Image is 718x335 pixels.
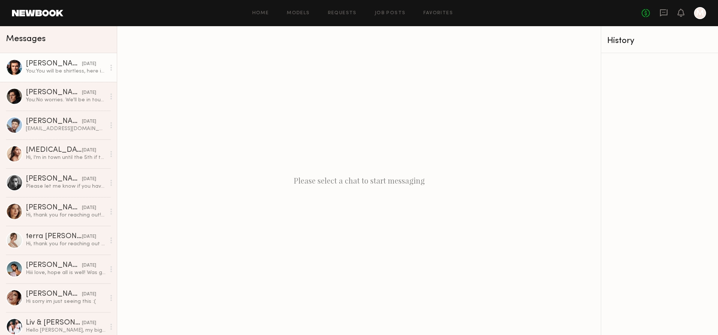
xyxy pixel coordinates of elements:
div: You: No worries. We'll be in touch for other opportunities. [26,96,106,104]
div: Please select a chat to start messaging [117,26,601,335]
div: [DATE] [82,320,96,327]
div: [DATE] [82,89,96,96]
a: Requests [328,11,357,16]
div: [DATE] [82,205,96,212]
div: [DATE] [82,147,96,154]
div: [PERSON_NAME] [26,204,82,212]
div: Hi, I’m in town until the 5th if there’s any jobs available! [26,154,106,161]
span: Messages [6,35,46,43]
div: You: You will be shirtless, here is how we have shot these in the past: [URL][DOMAIN_NAME]. Let m... [26,68,106,75]
div: [DATE] [82,262,96,269]
div: [PERSON_NAME] [26,291,82,298]
div: History [607,37,712,45]
div: [EMAIL_ADDRESS][DOMAIN_NAME] [26,125,106,132]
div: Hiii love, hope all is well! Was going through my messages on Newbook and thought I would shoot y... [26,269,106,276]
div: Please let me know if you have any questions for me in the meantime ❤️ [26,183,106,190]
div: [DATE] [82,118,96,125]
div: [DATE] [82,291,96,298]
div: [DATE] [82,176,96,183]
div: [PERSON_NAME] [26,262,82,269]
div: Hi sorry im just seeing this :( [26,298,106,305]
a: Models [287,11,310,16]
div: Liv & [PERSON_NAME] [26,319,82,327]
div: [PERSON_NAME] [26,118,82,125]
div: [PERSON_NAME] [26,175,82,183]
div: [DATE] [82,61,96,68]
a: Job Posts [375,11,406,16]
div: [PERSON_NAME] [26,60,82,68]
div: [PERSON_NAME] [26,89,82,96]
div: Hi, thank you for reaching out and considering me for this upcoming shoot. I will respond via ema... [26,240,106,248]
div: [DATE] [82,233,96,240]
a: M [694,7,706,19]
div: terra [PERSON_NAME] [26,233,82,240]
a: Favorites [423,11,453,16]
div: Hello [PERSON_NAME], my biggest apologize we have not been in our account in some time. Please le... [26,327,106,334]
a: Home [252,11,269,16]
div: Hi, thank you for reaching out! It will be a pleasure to work with you again! I’m definitely down... [26,212,106,219]
div: [MEDICAL_DATA][PERSON_NAME] [26,147,82,154]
